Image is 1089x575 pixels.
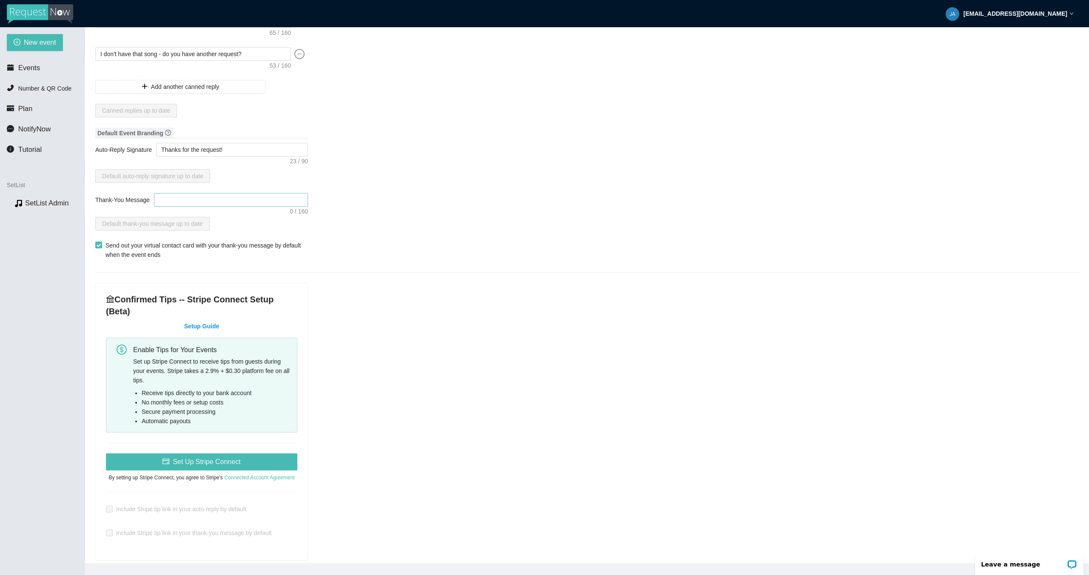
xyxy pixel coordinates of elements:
div: Enable Tips for Your Events [133,344,291,355]
span: phone [7,84,14,91]
span: down [1069,11,1074,16]
li: Receive tips directly to your bank account [142,388,291,398]
li: Automatic payouts [142,416,291,426]
span: Plan [18,105,33,113]
span: Set Up Stripe Connect [173,456,240,467]
button: plus-circleNew event [7,34,63,51]
span: Events [18,64,40,72]
span: NotifyNow [18,125,51,133]
span: question-circle [165,130,171,136]
button: Default thank-you message up to date [95,217,210,231]
span: Number & QR Code [18,85,71,92]
span: New event [24,37,56,48]
span: plus-circle [14,39,20,47]
span: info-circle [7,145,14,153]
img: 96e98aabac2ca0c027491d1e3351d871 [946,7,959,21]
span: dollar [117,344,127,355]
button: Canned replies up to date [95,104,177,117]
button: credit-cardSet Up Stripe Connect [106,453,297,470]
span: By setting up Stripe Connect, you agree to Stripe's [108,475,294,481]
span: minus-circle [294,49,305,59]
a: SetList Admin [25,199,69,207]
button: Default auto-reply signature up to date [95,169,210,183]
li: Secure payment processing [142,407,291,416]
iframe: LiveChat chat widget [969,548,1089,575]
span: credit-card [162,458,169,466]
span: Tutorial [18,145,42,154]
span: calendar [7,64,14,71]
textarea: I don't have that song - do you have another request? [95,47,291,61]
strong: [EMAIL_ADDRESS][DOMAIN_NAME] [964,10,1067,17]
li: No monthly fees or setup costs [142,398,291,407]
h4: Confirmed Tips -- Stripe Connect Setup (Beta) [106,293,297,317]
span: message [7,125,14,132]
span: Include Stripe tip link in your thank-you message by default [113,528,275,538]
textarea: Thank-You Message [154,193,308,207]
span: Include Stripe tip link in your auto-reply by default [113,504,250,514]
span: credit-card [7,105,14,112]
span: Send out your virtual contact card with your thank-you message by default when the event ends [102,241,308,259]
a: Connected Account Agreement [224,475,294,481]
div: Set up Stripe Connect to receive tips from guests during your events. Stripe takes a 2.9% + $0.30... [133,357,291,385]
span: plus [142,83,148,90]
label: Auto-Reply Signature [95,143,156,157]
textarea: Auto-Reply Signature [156,143,308,157]
a: Setup Guide [184,323,219,330]
span: bank [106,295,114,303]
span: Add another canned reply [151,82,219,91]
label: Thank-You Message [95,193,154,207]
span: Default Event Branding [95,128,173,139]
img: RequestNow [7,4,73,24]
button: plusAdd another canned reply [95,80,265,94]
